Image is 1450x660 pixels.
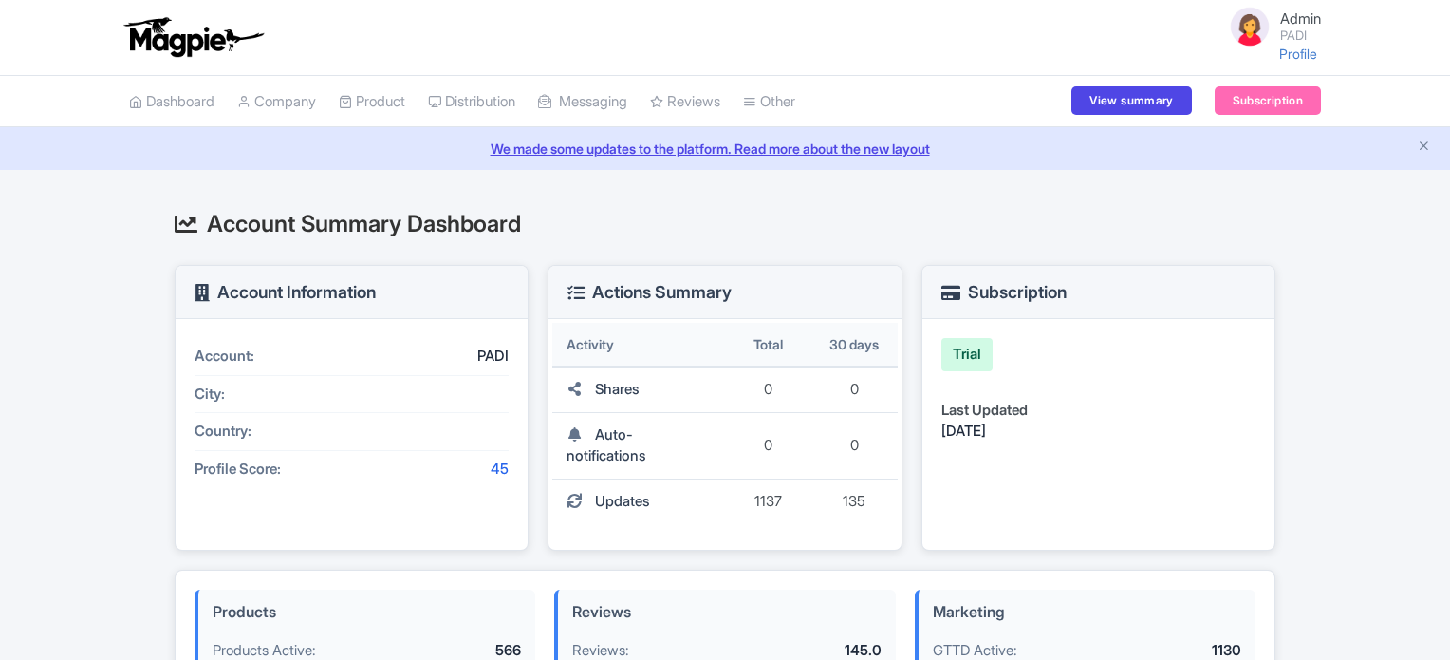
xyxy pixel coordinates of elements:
[1417,137,1431,159] button: Close announcement
[595,492,650,510] span: Updates
[337,346,509,368] div: PADI
[850,436,859,454] span: 0
[552,323,725,368] th: Activity
[1280,29,1321,42] small: PADI
[195,283,376,302] h3: Account Information
[572,604,881,621] h4: Reviews
[175,212,1275,236] h2: Account Summary Dashboard
[725,413,811,480] td: 0
[120,16,267,58] img: logo-ab69f6fb50320c5b225c76a69d11143b.png
[650,76,720,128] a: Reviews
[195,346,337,368] div: Account:
[843,492,865,510] span: 135
[595,380,640,398] span: Shares
[11,139,1439,159] a: We made some updates to the platform. Read more about the new layout
[129,76,214,128] a: Dashboard
[725,480,811,524] td: 1137
[1227,4,1273,49] img: avatar_key_member-9c1dde93af8b07d7383eb8b5fb890c87.png
[1280,9,1321,28] span: Admin
[941,338,993,371] div: Trial
[567,425,646,465] span: Auto-notifications
[337,459,509,481] div: 45
[538,76,627,128] a: Messaging
[213,604,521,621] h4: Products
[941,283,1067,302] h3: Subscription
[850,380,859,398] span: 0
[933,604,1241,621] h4: Marketing
[339,76,405,128] a: Product
[237,76,316,128] a: Company
[725,323,811,368] th: Total
[1279,46,1317,62] a: Profile
[567,283,732,302] h3: Actions Summary
[195,421,337,443] div: Country:
[195,384,337,405] div: City:
[195,459,337,481] div: Profile Score:
[941,421,1255,443] div: [DATE]
[811,323,898,368] th: 30 days
[941,400,1255,422] div: Last Updated
[1071,86,1191,115] a: View summary
[743,76,795,128] a: Other
[725,368,811,413] td: 0
[1216,4,1321,49] a: Admin PADI
[1215,86,1321,115] a: Subscription
[428,76,515,128] a: Distribution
